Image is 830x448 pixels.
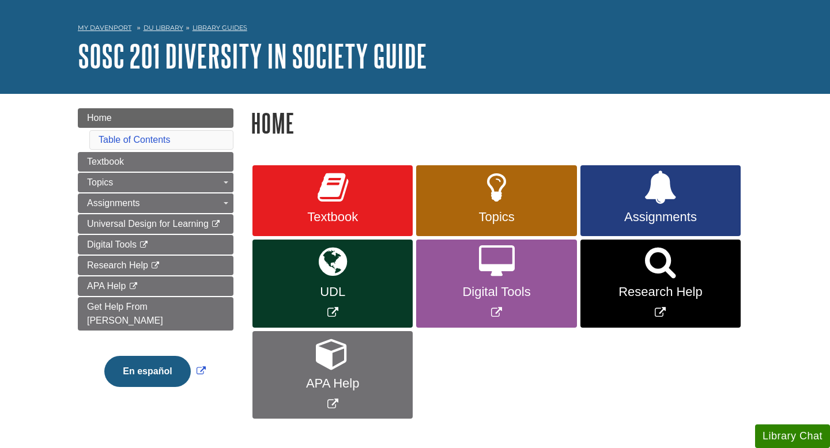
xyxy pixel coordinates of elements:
i: This link opens in a new window [139,241,149,249]
span: Universal Design for Learning [87,219,209,229]
a: Link opens in new window [252,240,413,328]
span: Home [87,113,112,123]
span: APA Help [261,376,404,391]
a: Table of Contents [99,135,171,145]
a: Topics [78,173,233,192]
a: My Davenport [78,23,131,33]
a: Link opens in new window [580,240,741,328]
span: Assignments [589,210,732,225]
span: APA Help [87,281,126,291]
a: Library Guides [193,24,247,32]
a: Research Help [78,256,233,275]
a: Assignments [78,193,233,213]
span: Textbook [261,210,404,225]
a: DU Library [144,24,183,32]
a: APA Help [78,276,233,296]
a: Assignments [580,165,741,237]
nav: breadcrumb [78,20,752,39]
span: Digital Tools [87,240,137,249]
a: Universal Design for Learning [78,214,233,234]
i: This link opens in a new window [211,221,221,228]
a: Link opens in new window [101,366,208,376]
span: Research Help [589,284,732,299]
a: SOSC 201 Diversity in Society Guide [78,38,427,74]
a: Home [78,108,233,128]
span: Get Help From [PERSON_NAME] [87,302,163,325]
a: Get Help From [PERSON_NAME] [78,297,233,331]
i: This link opens in a new window [129,283,138,290]
button: Library Chat [755,424,830,448]
span: Digital Tools [425,284,568,299]
a: Digital Tools [78,235,233,255]
span: Topics [425,210,568,225]
span: Research Help [87,260,148,270]
a: Topics [416,165,576,237]
h1: Home [251,108,752,138]
div: Guide Page Menu [78,108,233,407]
button: En español [104,356,190,387]
a: Link opens in new window [416,240,576,328]
span: Assignments [87,198,140,208]
span: UDL [261,284,404,299]
a: Textbook [252,165,413,237]
span: Textbook [87,157,124,166]
span: Topics [87,177,113,187]
a: Link opens in new window [252,331,413,419]
a: Textbook [78,152,233,172]
i: This link opens in a new window [150,262,160,269]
